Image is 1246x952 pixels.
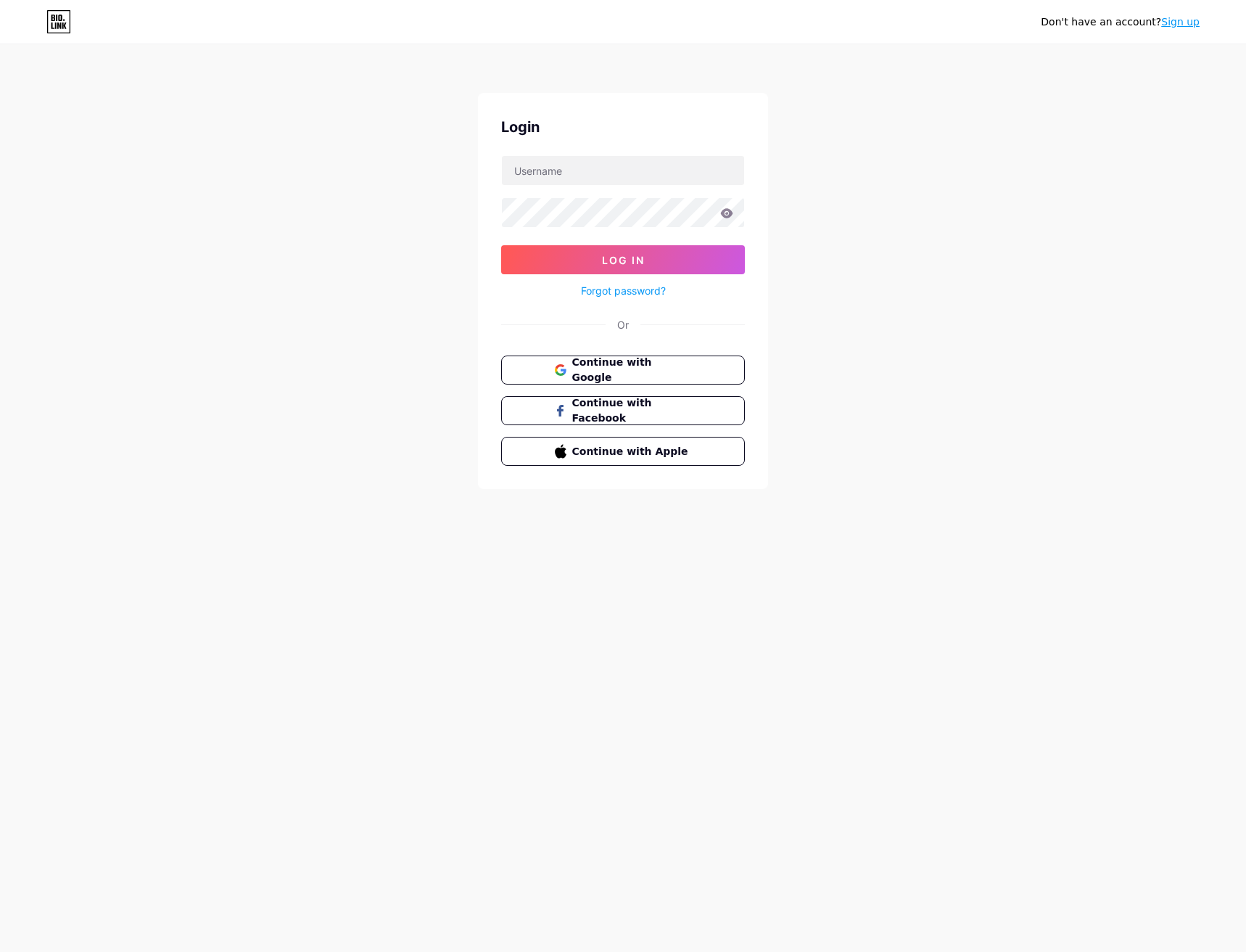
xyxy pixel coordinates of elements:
[501,396,745,425] button: Continue with Facebook
[602,254,645,266] span: Log In
[572,395,692,426] span: Continue with Facebook
[501,437,745,466] button: Continue with Apple
[572,355,692,385] span: Continue with Google
[1041,15,1200,30] div: Don't have an account?
[502,156,744,185] input: Username
[617,317,629,332] div: Or
[501,245,745,274] button: Log In
[501,116,745,138] div: Login
[501,356,745,385] button: Continue with Google
[581,283,666,298] a: Forgot password?
[572,444,692,459] span: Continue with Apple
[1161,16,1200,28] a: Sign up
